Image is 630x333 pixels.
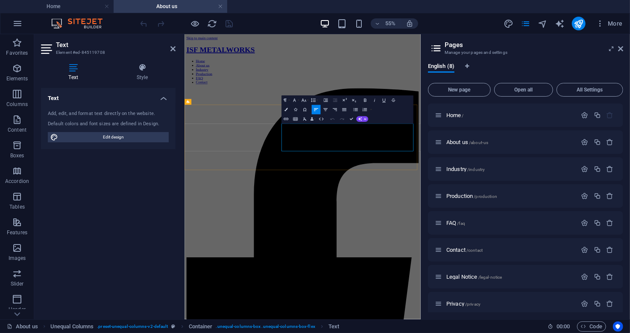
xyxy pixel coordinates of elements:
span: /legal-notice [478,275,502,280]
span: Edit design [61,132,166,142]
button: Increase Indent [321,95,330,105]
div: Language Tabs [428,63,623,80]
button: reload [207,18,217,29]
span: 00 00 [557,321,570,332]
div: Privacy/privacy [444,301,577,306]
i: Design (Ctrl+Alt+Y) [504,19,513,29]
button: Usercentrics [613,321,623,332]
button: Align Left [312,105,321,114]
div: Default colors and font sizes are defined in Design. [48,121,169,128]
button: Font Family [291,95,300,105]
i: Reload page [208,19,217,29]
p: Elements [6,75,28,82]
h2: Text [56,41,176,49]
span: Click to open page [446,301,481,307]
p: Tables [9,203,25,210]
span: More [596,19,623,28]
button: HTML [317,114,326,124]
i: Publish [574,19,583,29]
span: Click to open page [446,247,483,253]
div: Settings [581,112,589,119]
i: Navigator [538,19,548,29]
button: AI [356,116,368,122]
div: Settings [581,246,589,253]
span: Click to select. Double-click to edit [50,321,94,332]
div: Duplicate [594,246,601,253]
div: Legal Notice/legal-notice [444,274,577,280]
span: /industry [467,167,485,172]
button: Code [577,321,606,332]
div: The startpage cannot be deleted [607,112,614,119]
button: Special Characters [300,105,309,114]
span: /privacy [465,302,481,306]
h2: Pages [445,41,623,49]
span: Click to open page [446,220,465,226]
i: This element is a customizable preset [172,324,176,329]
div: Duplicate [594,300,601,307]
button: Font Size [300,95,309,105]
span: New page [432,87,487,92]
button: Click here to leave preview mode and continue editing [190,18,200,29]
button: Strikethrough [389,95,398,105]
p: Slider [11,280,24,287]
button: Paragraph Format [281,95,290,105]
span: . preset-unequal-columns-v2-default [97,321,168,332]
div: Duplicate [594,273,601,280]
div: FAQ/faq [444,220,577,226]
button: Italic (Ctrl+I) [370,95,379,105]
h3: Manage your pages and settings [445,49,606,56]
div: Settings [581,273,589,280]
div: Duplicate [594,139,601,146]
i: AI Writer [555,19,565,29]
span: / [462,113,464,118]
span: Click to select. Double-click to edit [328,321,339,332]
button: Decrease Indent [331,95,340,105]
button: Align Justify [340,105,349,114]
button: Align Center [321,105,330,114]
div: Duplicate [594,192,601,200]
button: New page [428,83,491,97]
span: Click to open page [446,193,497,199]
a: Click to cancel selection. Double-click to open Pages [7,321,38,332]
h4: Style [109,63,176,81]
h3: Element #ed-845119708 [56,49,158,56]
button: Ordered List [369,105,373,114]
div: Duplicate [594,112,601,119]
div: Remove [607,139,614,146]
h6: Session time [548,321,570,332]
p: Header [9,306,26,313]
nav: breadcrumb [50,321,339,332]
button: Confirm (Ctrl+⏎) [347,114,356,124]
button: text_generator [555,18,565,29]
button: Data Bindings [310,114,316,124]
p: Accordion [5,178,29,185]
button: publish [572,17,586,30]
button: Icons [291,105,300,114]
button: 55% [371,18,401,29]
span: : [563,323,564,330]
span: Click to select. Double-click to edit [189,321,213,332]
button: Line Height [310,95,319,105]
button: Unordered List [351,105,360,114]
i: On resize automatically adjust zoom level to fit chosen device. [406,20,413,27]
p: Columns [6,101,28,108]
button: Underline (Ctrl+U) [380,95,389,105]
span: Click to open page [446,139,488,145]
span: /production [474,194,498,199]
button: All Settings [557,83,623,97]
a: Skip to main content [3,3,60,11]
p: Content [8,127,26,133]
span: . unequal-columns-box .unequal-columns-box-flex [216,321,315,332]
div: Remove [607,300,614,307]
button: design [504,18,514,29]
p: Images [9,255,26,262]
span: Click to open page [446,274,502,280]
span: /about-us [469,140,488,145]
span: /faq [457,221,466,226]
div: Contact/contact [444,247,577,253]
h6: 55% [384,18,397,29]
div: Home/ [444,112,577,118]
div: Add, edit, and format text directly on the website. [48,110,169,118]
div: Settings [581,192,589,200]
button: More [592,17,626,30]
